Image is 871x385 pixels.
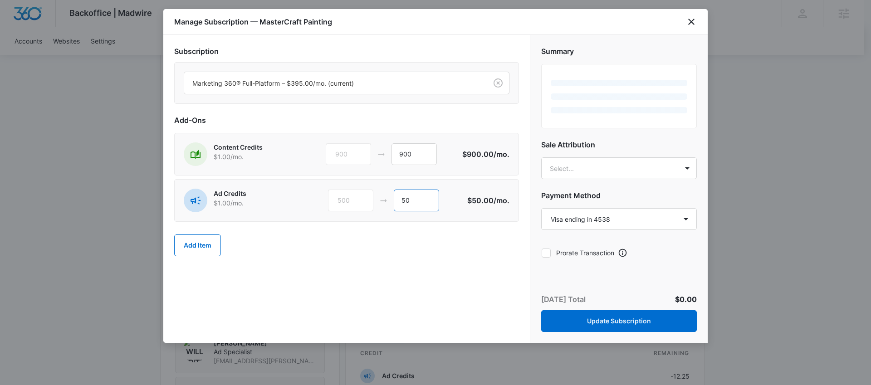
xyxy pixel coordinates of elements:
[541,139,697,150] h2: Sale Attribution
[494,196,509,205] span: /mo.
[541,310,697,332] button: Update Subscription
[494,150,509,159] span: /mo.
[541,294,586,305] p: [DATE] Total
[462,149,509,160] p: $900.00
[192,78,194,88] input: Subscription
[174,234,221,256] button: Add Item
[541,190,697,201] h2: Payment Method
[174,16,332,27] h1: Manage Subscription — MasterCraft Painting
[541,248,614,258] label: Prorate Transaction
[686,16,697,27] button: close
[174,46,519,57] h2: Subscription
[394,190,439,211] input: 1
[467,195,509,206] p: $50.00
[491,76,505,90] button: Clear
[541,46,697,57] h2: Summary
[214,189,293,198] p: Ad Credits
[214,198,293,208] p: $1.00 /mo.
[214,152,293,161] p: $1.00 /mo.
[675,295,697,304] span: $0.00
[391,143,437,165] input: 1
[174,115,519,126] h2: Add-Ons
[214,142,293,152] p: Content Credits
